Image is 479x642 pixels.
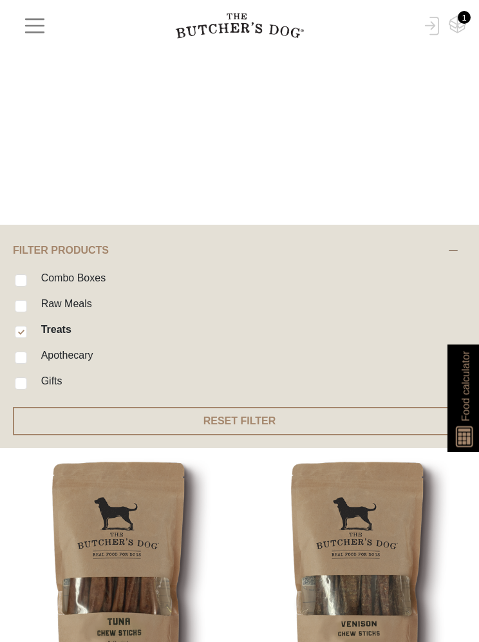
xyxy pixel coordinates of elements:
[13,407,466,435] button: RESET FILTER
[35,321,71,338] label: Treats
[449,15,466,33] img: TBD_Cart-Empty.png
[447,244,479,257] a: -
[35,372,62,390] label: Gifts
[458,11,471,24] div: 1
[458,351,473,421] span: Food calculator
[35,269,106,287] label: Combo Boxes
[35,346,93,364] label: Apothecary
[35,295,92,312] label: Raw Meals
